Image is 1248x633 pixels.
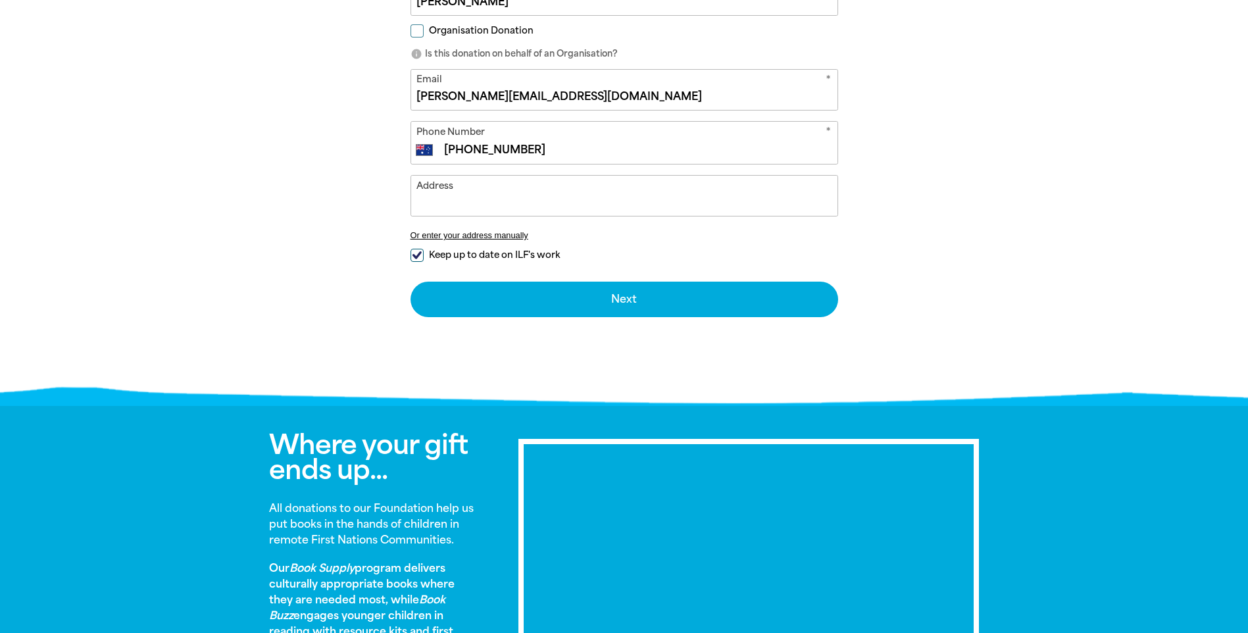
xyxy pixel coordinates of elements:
i: info [411,48,422,60]
span: Organisation Donation [429,24,534,37]
input: Organisation Donation [411,24,424,38]
em: Book Supply [289,562,355,574]
button: Next [411,282,838,317]
p: Is this donation on behalf of an Organisation? [411,47,838,61]
input: Keep up to date on ILF's work [411,249,424,262]
span: Keep up to date on ILF's work [429,249,560,261]
span: Where your gift ends up... [269,429,468,486]
em: Book Buzz [269,594,445,622]
button: Or enter your address manually [411,230,838,240]
i: Required [826,125,831,141]
strong: All donations to our Foundation help us put books in the hands of children in remote First Nation... [269,502,474,546]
